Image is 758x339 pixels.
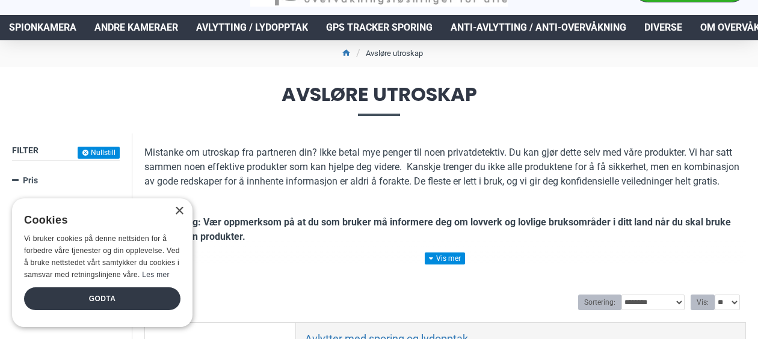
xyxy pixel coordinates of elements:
[94,20,178,35] span: Andre kameraer
[635,15,691,40] a: Diverse
[24,207,173,233] div: Cookies
[187,15,317,40] a: Avlytting / Lydopptak
[85,15,187,40] a: Andre kameraer
[644,20,682,35] span: Diverse
[317,15,442,40] a: GPS Tracker Sporing
[144,216,731,242] b: Anmerkning: Vær oppmerksom på at du som bruker må informere deg om lovverk og lovlige bruksområde...
[12,85,746,115] span: Avsløre utroskap
[451,20,626,35] span: Anti-avlytting / Anti-overvåkning
[578,295,621,310] label: Sortering:
[78,147,120,159] button: Nullstill
[196,20,308,35] span: Avlytting / Lydopptak
[326,20,433,35] span: GPS Tracker Sporing
[12,170,120,191] a: Pris
[442,15,635,40] a: Anti-avlytting / Anti-overvåkning
[174,207,183,216] div: Close
[144,145,746,189] p: Mistanke om utroskap fra partneren din? Ikke betal mye penger til noen privatdetektiv. Du kan gjø...
[142,270,169,279] a: Les mer, opens a new window
[24,287,180,310] div: Godta
[12,145,39,155] span: Filter
[9,20,76,35] span: Spionkamera
[691,295,715,310] label: Vis:
[24,234,180,278] span: Vi bruker cookies på denne nettsiden for å forbedre våre tjenester og din opplevelse. Ved å bruke...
